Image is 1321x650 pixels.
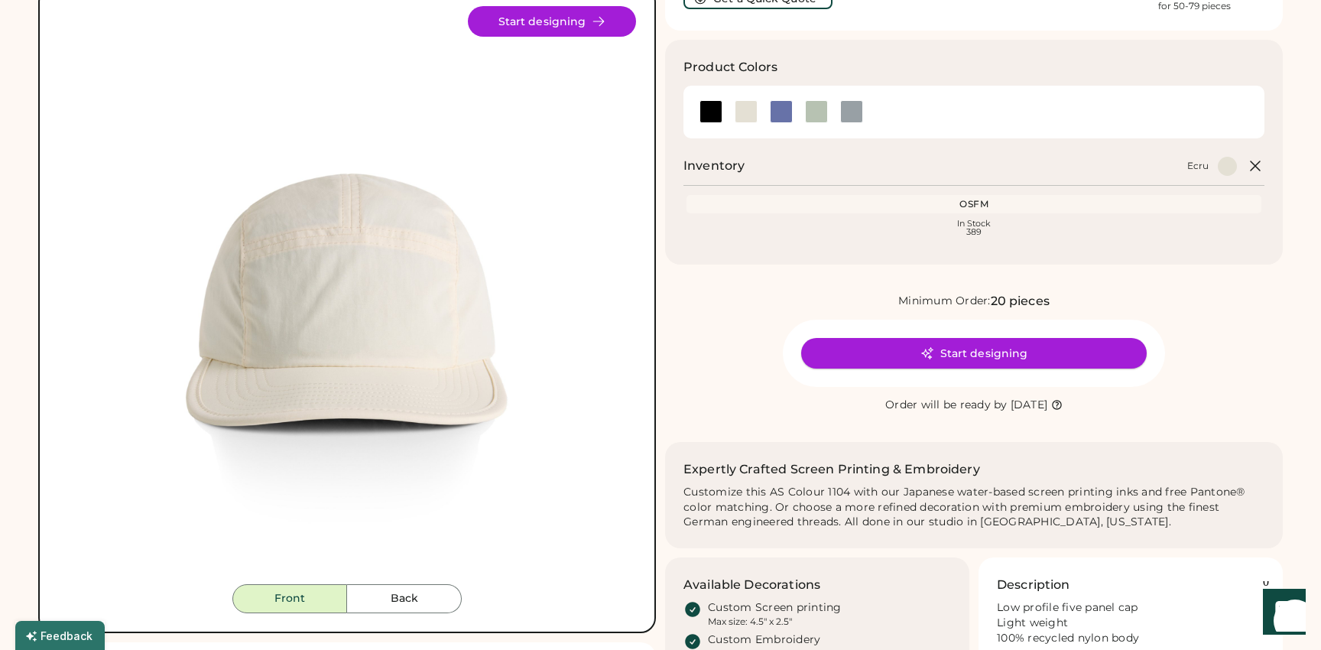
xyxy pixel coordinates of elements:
[468,6,636,37] button: Start designing
[1011,398,1048,413] div: [DATE]
[1187,160,1209,172] div: Ecru
[683,157,745,175] h2: Inventory
[708,600,842,616] div: Custom Screen printing
[991,292,1050,310] div: 20 pieces
[708,632,820,648] div: Custom Embroidery
[708,616,792,628] div: Max size: 4.5" x 2.5"
[1248,581,1314,647] iframe: Front Chat
[683,58,777,76] h3: Product Colors
[58,6,636,584] img: 1104 - Ecru Front Image
[347,584,462,613] button: Back
[683,485,1264,531] div: Customize this AS Colour 1104 with our Japanese water-based screen printing inks and free Pantone...
[898,294,991,309] div: Minimum Order:
[232,584,347,613] button: Front
[801,338,1147,369] button: Start designing
[683,576,820,594] h3: Available Decorations
[690,219,1258,236] div: In Stock 389
[997,576,1070,594] h3: Description
[885,398,1008,413] div: Order will be ready by
[690,198,1258,210] div: OSFM
[58,6,636,584] div: 1104 Style Image
[683,460,980,479] h2: Expertly Crafted Screen Printing & Embroidery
